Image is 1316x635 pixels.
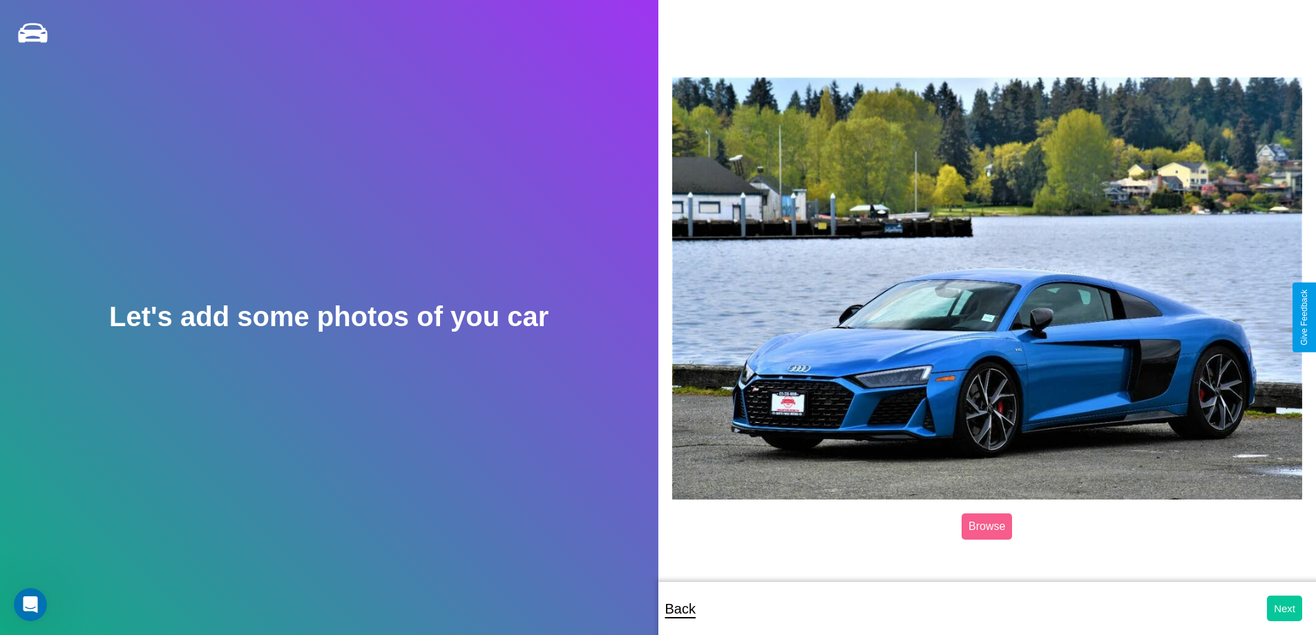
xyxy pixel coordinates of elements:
img: posted [672,77,1303,500]
button: Next [1267,596,1302,621]
iframe: Intercom live chat [14,588,47,621]
label: Browse [962,513,1012,540]
div: Give Feedback [1299,290,1309,345]
p: Back [665,596,696,621]
h2: Let's add some photos of you car [109,301,549,332]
